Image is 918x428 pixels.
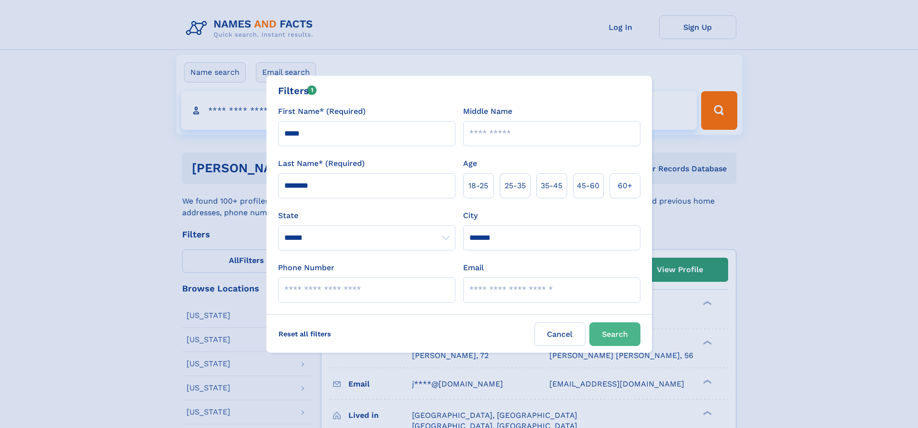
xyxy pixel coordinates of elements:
label: State [278,210,455,221]
label: Email [463,262,484,274]
label: City [463,210,478,221]
label: Middle Name [463,106,512,117]
label: Last Name* (Required) [278,158,365,169]
span: 45‑60 [577,180,599,192]
label: Cancel [534,322,585,346]
label: Age [463,158,477,169]
label: Phone Number [278,262,334,274]
span: 18‑25 [468,180,488,192]
label: First Name* (Required) [278,106,366,117]
span: 35‑45 [541,180,562,192]
label: Reset all filters [272,322,337,345]
span: 25‑35 [505,180,526,192]
span: 60+ [618,180,632,192]
div: Filters [278,83,317,98]
button: Search [589,322,640,346]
